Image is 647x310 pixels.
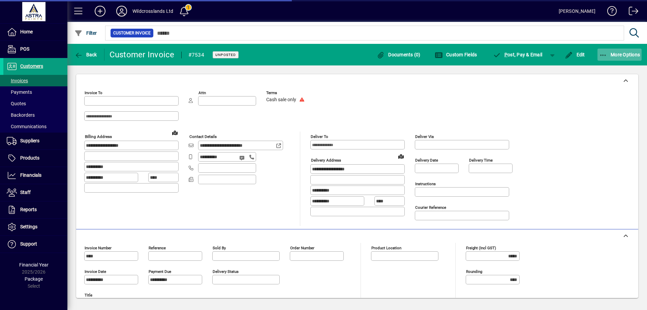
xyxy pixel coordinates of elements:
a: Payments [3,86,67,98]
a: Reports [3,201,67,218]
a: POS [3,41,67,58]
mat-label: Sold by [213,246,226,250]
button: Send SMS [235,150,251,166]
button: Filter [73,27,99,39]
span: Suppliers [20,138,39,143]
mat-label: Payment due [149,269,171,274]
a: Staff [3,184,67,201]
span: Custom Fields [435,52,477,57]
span: ost, Pay & Email [493,52,542,57]
button: Documents (0) [375,49,422,61]
span: P [504,52,507,57]
span: Settings [20,224,37,229]
a: Knowledge Base [602,1,617,23]
button: Profile [111,5,132,17]
a: Logout [624,1,639,23]
span: POS [20,46,29,52]
a: Invoices [3,75,67,86]
a: Backorders [3,109,67,121]
span: Financials [20,172,41,178]
span: Back [74,52,97,57]
mat-label: Invoice number [85,246,112,250]
div: #7534 [188,50,204,60]
mat-label: Instructions [415,181,436,186]
span: Invoices [7,78,28,83]
a: Communications [3,121,67,132]
span: Unposted [215,53,236,57]
span: Customer Invoice [113,30,151,36]
a: Financials [3,167,67,184]
mat-label: Deliver To [311,134,328,139]
mat-label: Delivery time [469,158,493,163]
app-page-header-button: Back [67,49,104,61]
span: Customers [20,63,43,69]
button: Back [73,49,99,61]
mat-label: Attn [198,90,206,95]
button: Post, Pay & Email [489,49,546,61]
mat-label: Order number [290,246,314,250]
span: Reports [20,207,37,212]
mat-label: Reference [149,246,166,250]
a: View on map [170,127,180,138]
span: Financial Year [19,262,49,267]
div: [PERSON_NAME] [559,6,595,17]
span: Communications [7,124,47,129]
span: Cash sale only [266,97,296,103]
button: Custom Fields [433,49,479,61]
mat-label: Product location [371,246,401,250]
mat-label: Delivery date [415,158,438,163]
span: Terms [266,91,307,95]
span: Edit [565,52,585,57]
span: Staff [20,190,31,195]
span: Products [20,155,39,161]
a: Quotes [3,98,67,109]
button: Edit [563,49,587,61]
mat-label: Title [85,293,92,298]
div: Wildcrosslands Ltd [132,6,173,17]
mat-label: Freight (incl GST) [466,246,496,250]
mat-label: Courier Reference [415,205,446,210]
span: Backorders [7,112,35,118]
a: Products [3,150,67,167]
mat-label: Invoice To [85,90,102,95]
mat-label: Invoice date [85,269,106,274]
button: More Options [597,49,642,61]
mat-label: Delivery status [213,269,239,274]
a: Support [3,236,67,253]
div: Customer Invoice [110,49,175,60]
span: Documents (0) [377,52,421,57]
a: Home [3,24,67,40]
span: Filter [74,30,97,36]
span: Quotes [7,101,26,106]
span: Package [25,276,43,282]
a: Suppliers [3,133,67,149]
span: Home [20,29,33,34]
span: More Options [599,52,640,57]
span: Payments [7,89,32,95]
mat-label: Rounding [466,269,482,274]
mat-label: Deliver via [415,134,434,139]
a: View on map [396,151,406,162]
a: Settings [3,219,67,235]
span: Support [20,241,37,247]
button: Add [89,5,111,17]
